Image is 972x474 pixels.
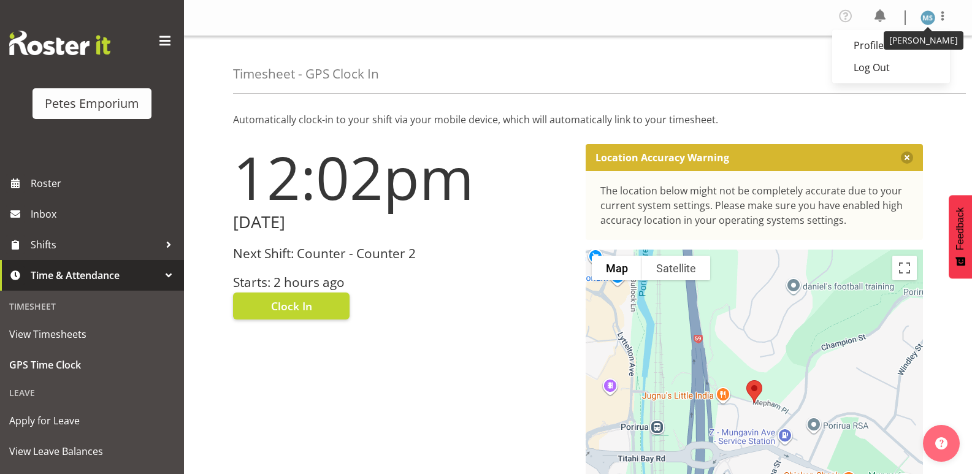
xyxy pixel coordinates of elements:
h4: Timesheet - GPS Clock In [233,67,379,81]
h3: Next Shift: Counter - Counter 2 [233,247,571,261]
a: View Timesheets [3,319,181,350]
span: Apply for Leave [9,411,175,430]
span: View Timesheets [9,325,175,343]
button: Toggle fullscreen view [892,256,917,280]
p: Automatically clock-in to your shift via your mobile device, which will automatically link to you... [233,112,923,127]
span: Shifts [31,235,159,254]
span: Inbox [31,205,178,223]
div: The location below might not be completely accurate due to your current system settings. Please m... [600,183,909,227]
img: Rosterit website logo [9,31,110,55]
button: Clock In [233,292,350,319]
h3: Starts: 2 hours ago [233,275,571,289]
button: Feedback - Show survey [949,195,972,278]
span: Time & Attendance [31,266,159,285]
button: Show satellite imagery [642,256,710,280]
img: maureen-sellwood712.jpg [920,10,935,25]
a: Log Out [832,56,950,78]
span: Roster [31,174,178,193]
h2: [DATE] [233,213,571,232]
a: GPS Time Clock [3,350,181,380]
span: View Leave Balances [9,442,175,461]
h1: 12:02pm [233,144,571,210]
div: Timesheet [3,294,181,319]
span: Clock In [271,298,312,314]
div: Petes Emporium [45,94,139,113]
span: Feedback [955,207,966,250]
span: GPS Time Clock [9,356,175,374]
div: Leave [3,380,181,405]
a: Apply for Leave [3,405,181,436]
a: View Leave Balances [3,436,181,467]
a: Profile [832,34,950,56]
button: Close message [901,151,913,164]
button: Show street map [592,256,642,280]
img: help-xxl-2.png [935,437,947,449]
p: Location Accuracy Warning [595,151,729,164]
